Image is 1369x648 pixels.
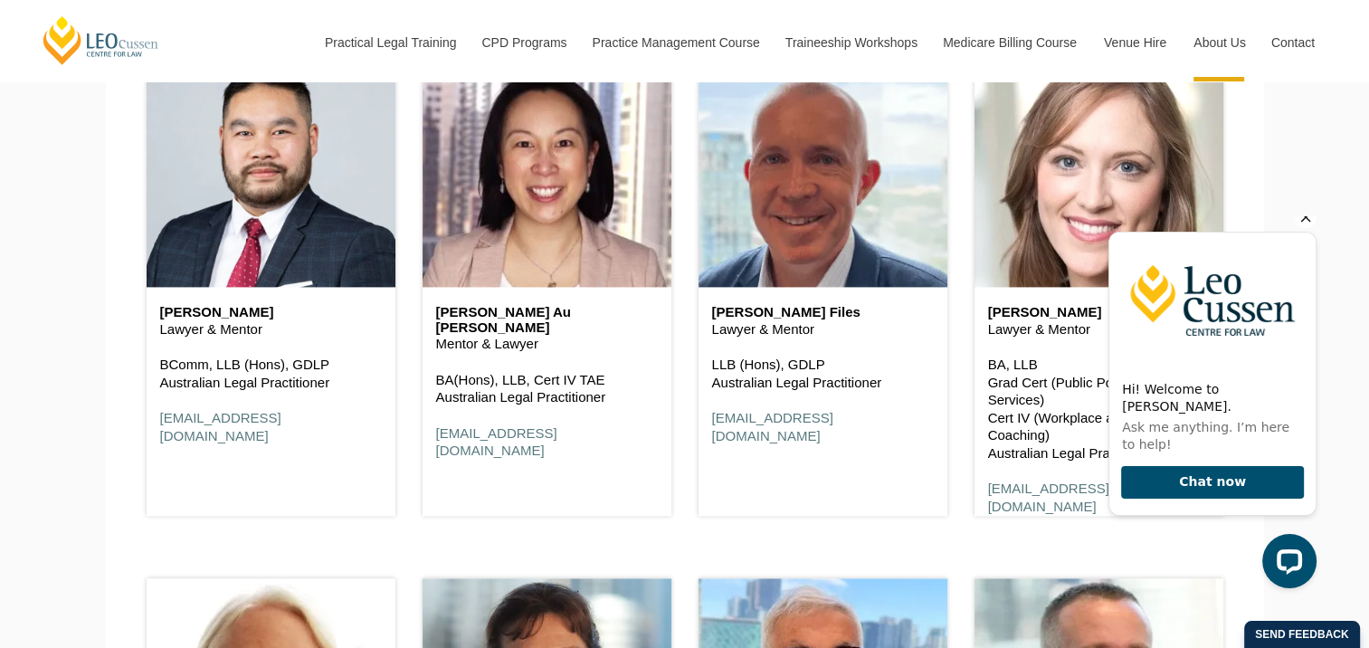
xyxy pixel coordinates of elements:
[168,318,223,372] button: Open LiveChat chat widget
[468,4,578,81] a: CPD Programs
[772,4,929,81] a: Traineeship Workshops
[1258,4,1328,81] a: Contact
[28,165,209,199] h2: Hi! Welcome to [PERSON_NAME].
[436,305,658,335] h6: [PERSON_NAME] Au [PERSON_NAME]
[15,16,222,152] img: Leo Cussen Centre for Law Logo
[988,481,1109,514] a: [EMAIL_ADDRESS][DOMAIN_NAME]
[929,4,1090,81] a: Medicare Billing Course
[712,305,934,320] h6: [PERSON_NAME] Files
[436,425,557,459] a: [EMAIL_ADDRESS][DOMAIN_NAME]
[160,410,281,443] a: [EMAIL_ADDRESS][DOMAIN_NAME]
[160,356,382,391] p: BComm, LLB (Hons), GDLP Australian Legal Practitioner
[160,305,382,320] h6: [PERSON_NAME]
[988,305,1210,320] h6: [PERSON_NAME]
[160,320,382,338] p: Lawyer & Mentor
[579,4,772,81] a: Practice Management Course
[712,410,833,443] a: [EMAIL_ADDRESS][DOMAIN_NAME]
[1180,4,1258,81] a: About Us
[1094,216,1324,603] iframe: LiveChat chat widget
[436,335,658,353] p: Mentor & Lawyer
[27,250,210,283] button: Chat now
[988,356,1210,462] p: BA, LLB Grad Cert (Public Policy and Human Services) Cert IV (Workplace and Business Coaching) Au...
[1090,4,1180,81] a: Venue Hire
[28,203,209,237] p: Ask me anything. I’m here to help!
[988,320,1210,338] p: Lawyer & Mentor
[712,356,934,391] p: LLB (Hons), GDLP Australian Legal Practitioner
[311,4,469,81] a: Practical Legal Training
[712,320,934,338] p: Lawyer & Mentor
[41,14,161,66] a: [PERSON_NAME] Centre for Law
[436,371,658,406] p: BA(Hons), LLB, Cert IV TAE Australian Legal Practitioner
